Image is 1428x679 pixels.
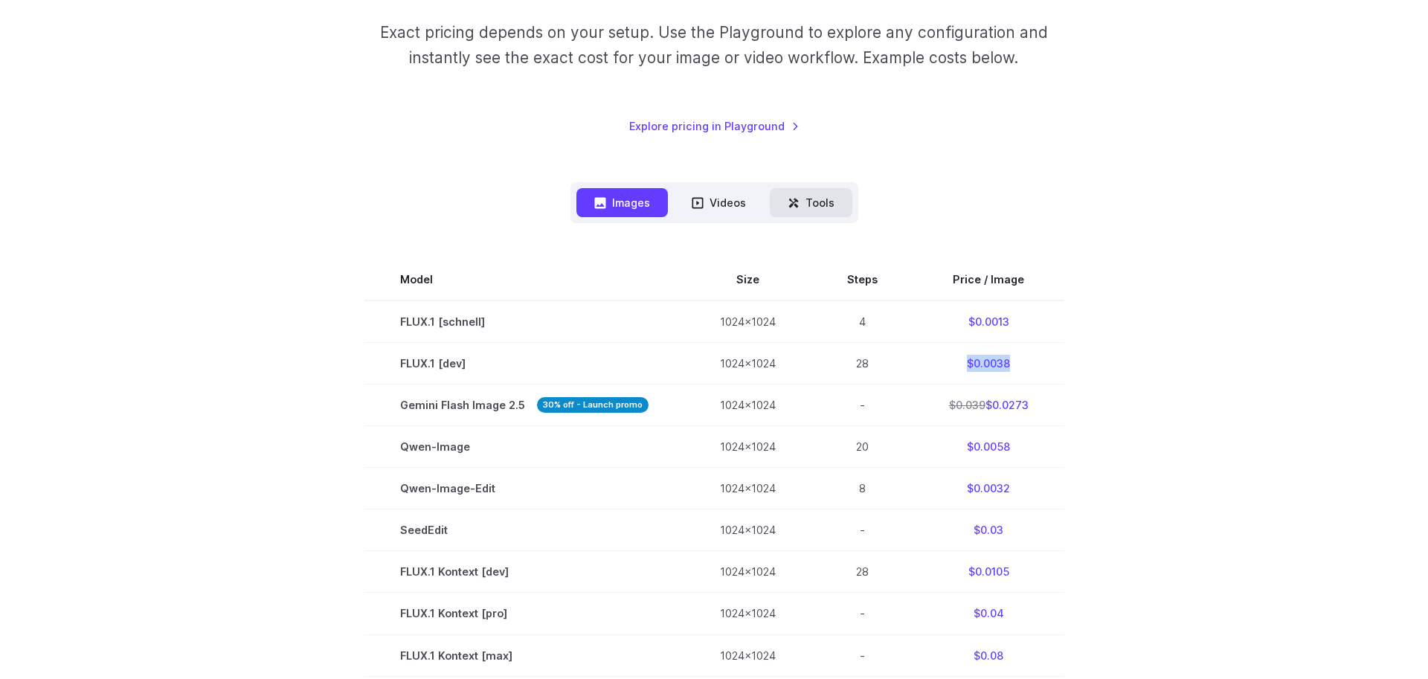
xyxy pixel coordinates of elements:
td: 1024x1024 [684,593,811,634]
td: 28 [811,551,913,593]
td: $0.0032 [913,468,1064,509]
strong: 30% off - Launch promo [537,397,649,413]
td: $0.0038 [913,343,1064,384]
td: SeedEdit [364,509,684,551]
button: Tools [770,188,852,217]
th: Size [684,259,811,300]
td: FLUX.1 Kontext [dev] [364,551,684,593]
td: 1024x1024 [684,509,811,551]
td: - [811,384,913,426]
td: 1024x1024 [684,468,811,509]
td: 1024x1024 [684,300,811,343]
span: Gemini Flash Image 2.5 [400,396,649,413]
td: 1024x1024 [684,384,811,426]
td: $0.0273 [913,384,1064,426]
button: Videos [674,188,764,217]
td: 28 [811,343,913,384]
p: Exact pricing depends on your setup. Use the Playground to explore any configuration and instantl... [352,20,1076,70]
td: 1024x1024 [684,343,811,384]
th: Price / Image [913,259,1064,300]
a: Explore pricing in Playground [629,118,800,135]
th: Steps [811,259,913,300]
td: FLUX.1 [schnell] [364,300,684,343]
td: $0.0013 [913,300,1064,343]
td: FLUX.1 Kontext [max] [364,634,684,676]
td: $0.04 [913,593,1064,634]
td: Qwen-Image-Edit [364,468,684,509]
td: 1024x1024 [684,426,811,468]
td: $0.0105 [913,551,1064,593]
td: - [811,509,913,551]
td: $0.03 [913,509,1064,551]
td: 4 [811,300,913,343]
td: 1024x1024 [684,634,811,676]
td: 1024x1024 [684,551,811,593]
button: Images [576,188,668,217]
td: Qwen-Image [364,426,684,468]
td: 20 [811,426,913,468]
td: 8 [811,468,913,509]
td: $0.0058 [913,426,1064,468]
td: FLUX.1 Kontext [pro] [364,593,684,634]
s: $0.039 [949,399,985,411]
td: FLUX.1 [dev] [364,343,684,384]
td: - [811,593,913,634]
th: Model [364,259,684,300]
td: - [811,634,913,676]
td: $0.08 [913,634,1064,676]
